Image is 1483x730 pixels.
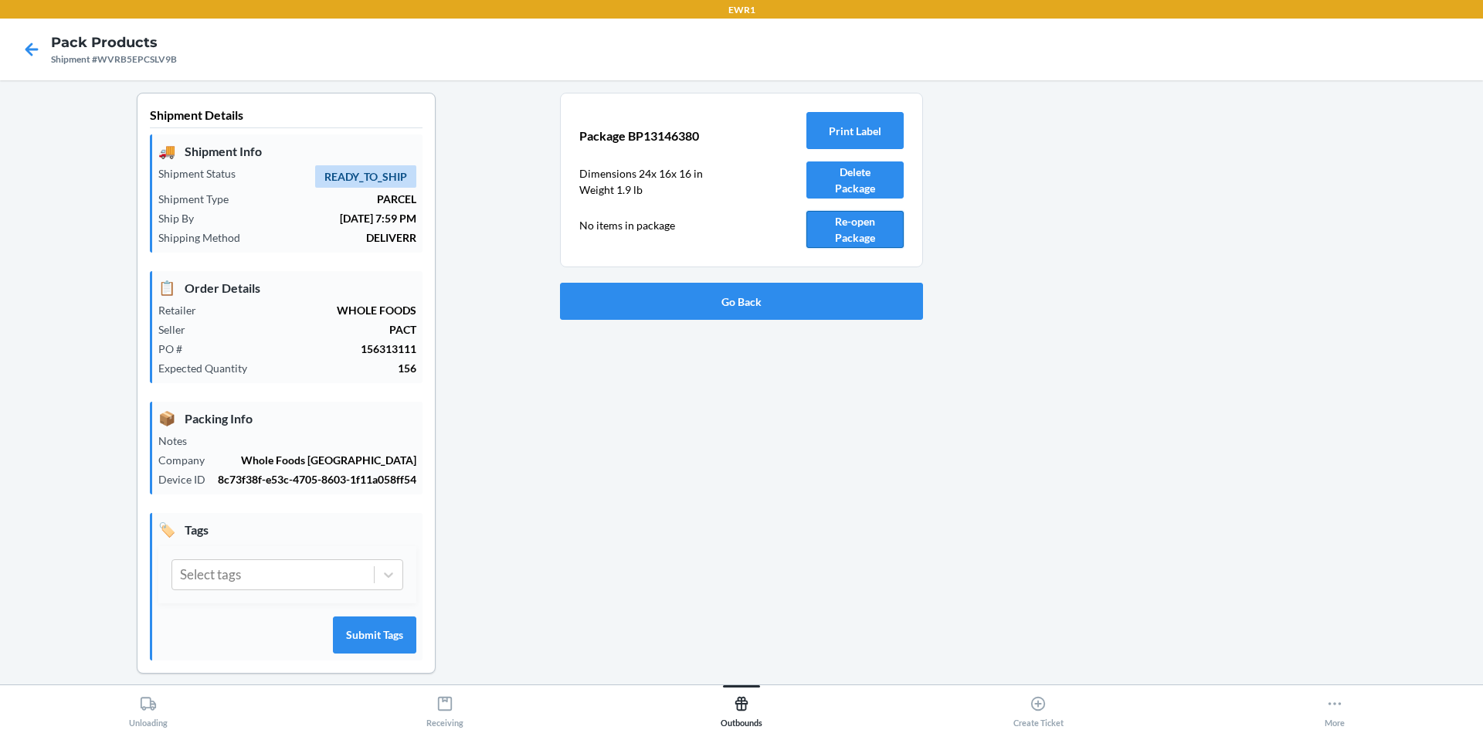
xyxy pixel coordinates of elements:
p: Shipment Type [158,191,241,207]
p: Order Details [158,277,416,298]
div: Select tags [180,565,241,585]
p: Whole Foods [GEOGRAPHIC_DATA] [217,452,416,468]
span: 📦 [158,408,175,429]
p: PACT [198,321,416,338]
p: Package BP13146380 [579,127,769,145]
p: DELIVERR [253,229,416,246]
p: Shipment Details [150,106,423,128]
p: 8c73f38f-e53c-4705-8603-1f11a058ff54 [218,471,416,487]
p: Retailer [158,302,209,318]
div: Unloading [129,689,168,728]
button: Submit Tags [333,616,416,654]
button: Create Ticket [890,685,1186,728]
div: Create Ticket [1013,689,1064,728]
p: Ship By [158,210,206,226]
div: Shipment #WVRB5EPCSLV9B [51,53,177,66]
button: Receiving [297,685,593,728]
p: Seller [158,321,198,338]
button: Outbounds [593,685,890,728]
p: Company [158,452,217,468]
p: Packing Info [158,408,416,429]
span: 🏷️ [158,519,175,540]
div: Receiving [426,689,463,728]
p: Shipment Info [158,141,416,161]
button: Print Label [806,112,904,149]
p: Notes [158,433,199,449]
p: 156313111 [195,341,416,357]
p: Shipping Method [158,229,253,246]
p: Weight 1.9 lb [579,182,643,198]
p: Expected Quantity [158,360,260,376]
div: Outbounds [721,689,762,728]
p: WHOLE FOODS [209,302,416,318]
p: Device ID [158,471,218,487]
span: 📋 [158,277,175,298]
p: PO # [158,341,195,357]
p: Shipment Status [158,165,248,182]
button: Go Back [560,283,923,320]
button: More [1186,685,1483,728]
h4: Pack Products [51,32,177,53]
button: Re-open Package [806,211,904,248]
p: Dimensions 24 x 16 x 16 in [579,165,703,182]
p: No items in package [579,217,769,233]
p: 156 [260,360,416,376]
div: More [1325,689,1345,728]
p: PARCEL [241,191,416,207]
p: [DATE] 7:59 PM [206,210,416,226]
span: 🚚 [158,141,175,161]
button: Delete Package [806,161,904,199]
p: Tags [158,519,416,540]
p: EWR1 [728,3,755,17]
span: READY_TO_SHIP [315,165,416,188]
